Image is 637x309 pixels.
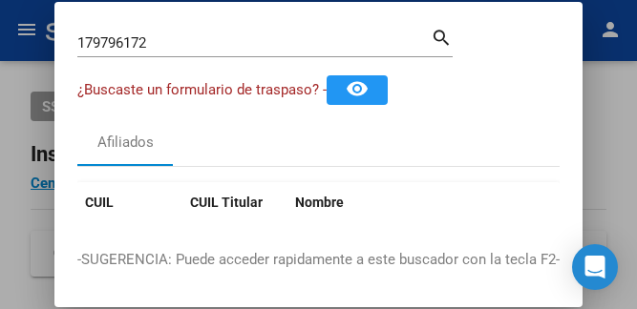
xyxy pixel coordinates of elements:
[77,249,560,271] p: -SUGERENCIA: Puede acceder rapidamente a este buscador con la tecla F2-
[97,132,154,154] div: Afiliados
[431,25,453,48] mat-icon: search
[346,77,369,100] mat-icon: remove_red_eye
[295,195,344,210] span: Nombre
[77,81,327,98] span: ¿Buscaste un formulario de traspaso? -
[77,182,182,223] datatable-header-cell: CUIL
[85,195,114,210] span: CUIL
[182,182,287,223] datatable-header-cell: CUIL Titular
[190,195,263,210] span: CUIL Titular
[572,244,618,290] div: Open Intercom Messenger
